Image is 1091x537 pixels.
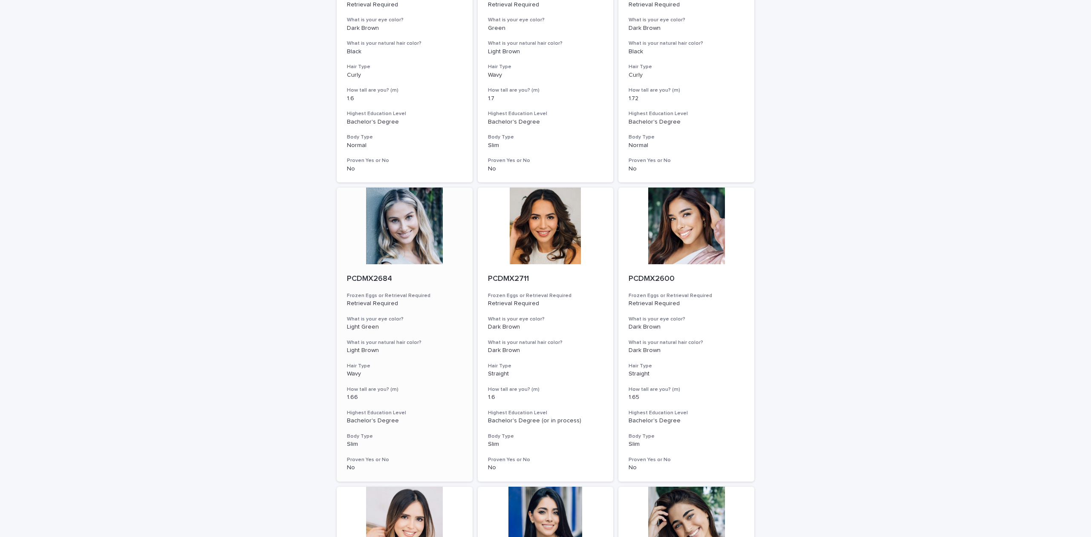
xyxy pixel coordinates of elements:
p: Slim [347,441,462,448]
p: Bachelor's Degree [629,417,744,424]
p: Dark Brown [347,25,462,32]
h3: What is your eye color? [347,316,462,323]
h3: Highest Education Level [629,410,744,416]
h3: How tall are you? (m) [347,87,462,94]
p: Straight [629,370,744,378]
p: Light Brown [347,347,462,354]
p: 1.65 [629,394,744,401]
p: 1.6 [347,95,462,102]
p: Dark Brown [629,25,744,32]
p: Light Green [347,323,462,331]
h3: Highest Education Level [488,410,603,416]
h3: Hair Type [488,363,603,370]
p: Dark Brown [488,347,603,354]
p: Green [488,25,603,32]
h3: Hair Type [629,64,744,70]
p: 1.66 [347,394,462,401]
h3: Frozen Eggs or Retrieval Required [347,292,462,299]
h3: Body Type [488,433,603,440]
h3: Proven Yes or No [629,456,744,463]
h3: Hair Type [488,64,603,70]
p: Normal [629,142,744,149]
h3: How tall are you? (m) [488,87,603,94]
h3: How tall are you? (m) [629,386,744,393]
h3: Highest Education Level [488,110,603,117]
p: Dark Brown [488,323,603,331]
p: Dark Brown [629,347,744,354]
h3: What is your natural hair color? [347,339,462,346]
p: Bachelor's Degree [347,118,462,126]
p: Curly [629,72,744,79]
h3: Highest Education Level [629,110,744,117]
p: 1.6 [488,394,603,401]
h3: What is your eye color? [629,316,744,323]
p: No [629,464,744,471]
h3: Body Type [347,134,462,141]
p: Normal [347,142,462,149]
h3: Body Type [629,433,744,440]
p: Bachelor's Degree [629,118,744,126]
h3: What is your eye color? [488,316,603,323]
a: PCDMX2684Frozen Eggs or Retrieval RequiredRetrieval RequiredWhat is your eye color?Light GreenWha... [337,188,473,482]
h3: What is your eye color? [629,17,744,23]
p: Black [629,48,744,55]
h3: What is your eye color? [488,17,603,23]
p: Curly [347,72,462,79]
h3: Body Type [629,134,744,141]
h3: Proven Yes or No [347,456,462,463]
p: Retrieval Required [629,1,744,9]
p: Wavy [488,72,603,79]
p: Retrieval Required [488,1,603,9]
p: PCDMX2711 [488,274,603,284]
h3: What is your natural hair color? [629,40,744,47]
h3: What is your natural hair color? [629,339,744,346]
p: No [488,165,603,173]
h3: Hair Type [347,363,462,370]
p: 1.7 [488,95,603,102]
h3: Proven Yes or No [488,456,603,463]
h3: Frozen Eggs or Retrieval Required [629,292,744,299]
h3: Proven Yes or No [629,157,744,164]
p: Slim [629,441,744,448]
p: Slim [488,441,603,448]
p: Retrieval Required [488,300,603,307]
p: Retrieval Required [629,300,744,307]
a: PCDMX2711Frozen Eggs or Retrieval RequiredRetrieval RequiredWhat is your eye color?Dark BrownWhat... [478,188,614,482]
h3: Proven Yes or No [488,157,603,164]
h3: What is your natural hair color? [347,40,462,47]
h3: Hair Type [347,64,462,70]
h3: What is your eye color? [347,17,462,23]
p: PCDMX2684 [347,274,462,284]
h3: Frozen Eggs or Retrieval Required [488,292,603,299]
h3: How tall are you? (m) [347,386,462,393]
p: Straight [488,370,603,378]
p: No [629,165,744,173]
p: PCDMX2600 [629,274,744,284]
h3: Proven Yes or No [347,157,462,164]
p: Light Brown [488,48,603,55]
p: No [347,165,462,173]
h3: How tall are you? (m) [629,87,744,94]
p: Retrieval Required [347,300,462,307]
p: Bachelor's Degree (or in process) [488,417,603,424]
p: No [488,464,603,471]
h3: What is your natural hair color? [488,339,603,346]
p: No [347,464,462,471]
h3: Body Type [488,134,603,141]
p: Retrieval Required [347,1,462,9]
p: 1.72 [629,95,744,102]
h3: How tall are you? (m) [488,386,603,393]
h3: Hair Type [629,363,744,370]
h3: Highest Education Level [347,410,462,416]
p: Slim [488,142,603,149]
p: Bachelor's Degree [347,417,462,424]
p: Dark Brown [629,323,744,331]
h3: Highest Education Level [347,110,462,117]
h3: What is your natural hair color? [488,40,603,47]
p: Wavy [347,370,462,378]
a: PCDMX2600Frozen Eggs or Retrieval RequiredRetrieval RequiredWhat is your eye color?Dark BrownWhat... [618,188,754,482]
h3: Body Type [347,433,462,440]
p: Black [347,48,462,55]
p: Bachelor's Degree [488,118,603,126]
